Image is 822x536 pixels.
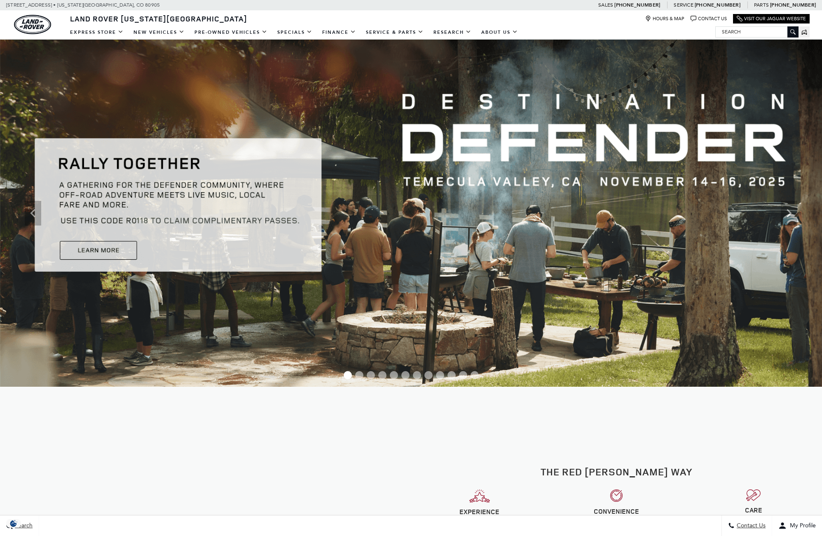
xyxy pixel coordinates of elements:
span: Go to slide 4 [378,371,386,379]
a: [STREET_ADDRESS] • [US_STATE][GEOGRAPHIC_DATA], CO 80905 [6,2,160,8]
span: Land Rover [US_STATE][GEOGRAPHIC_DATA] [70,14,247,24]
button: Open user profile menu [772,515,822,536]
a: New Vehicles [129,25,190,40]
div: Next [781,201,797,226]
a: Specials [272,25,317,40]
strong: CARE [745,505,762,515]
a: [PHONE_NUMBER] [614,2,660,8]
a: Contact Us [691,16,727,22]
div: Previous [25,201,41,226]
a: [PHONE_NUMBER] [695,2,740,8]
span: Go to slide 1 [344,371,352,379]
a: Research [429,25,476,40]
span: Go to slide 3 [367,371,375,379]
span: Parts [754,2,769,8]
span: Go to slide 11 [459,371,467,379]
a: [PHONE_NUMBER] [770,2,816,8]
a: Visit Our Jaguar Website [737,16,806,22]
span: Service [674,2,693,8]
span: Sales [598,2,613,8]
span: Go to slide 10 [447,371,456,379]
a: Pre-Owned Vehicles [190,25,272,40]
span: Go to slide 2 [355,371,363,379]
span: Go to slide 8 [424,371,433,379]
nav: Main Navigation [65,25,523,40]
span: Go to slide 12 [471,371,479,379]
span: Go to slide 5 [390,371,398,379]
span: Contact Us [735,522,766,529]
h2: The Red [PERSON_NAME] Way [417,466,816,477]
input: Search [716,27,798,37]
a: Land Rover [US_STATE][GEOGRAPHIC_DATA] [65,14,252,24]
img: Opt-Out Icon [4,519,23,528]
strong: CONVENIENCE [594,507,639,516]
a: Hours & Map [645,16,684,22]
span: My Profile [787,522,816,529]
span: Go to slide 7 [413,371,421,379]
a: Service & Parts [361,25,429,40]
span: Go to slide 9 [436,371,444,379]
a: Finance [317,25,361,40]
a: land-rover [14,15,51,34]
img: Land Rover [14,15,51,34]
strong: EXPERIENCE [459,507,499,516]
span: Go to slide 6 [401,371,410,379]
a: About Us [476,25,523,40]
a: EXPRESS STORE [65,25,129,40]
section: Click to Open Cookie Consent Modal [4,519,23,528]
